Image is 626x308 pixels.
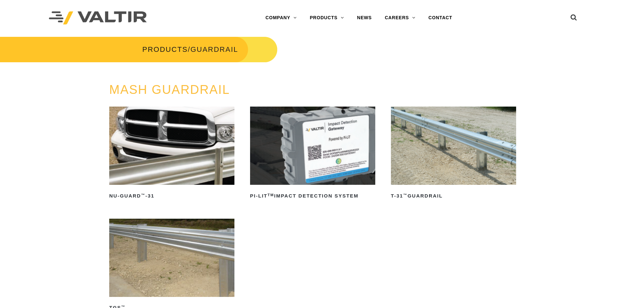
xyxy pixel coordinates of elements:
h2: T-31 Guardrail [391,191,516,201]
sup: ™ [403,193,408,197]
a: PI-LITTMImpact Detection System [250,107,375,201]
a: COMPANY [259,11,303,24]
h2: NU-GUARD -31 [109,191,234,201]
a: CONTACT [422,11,459,24]
a: PRODUCTS [303,11,350,24]
sup: ™ [141,193,145,197]
a: CAREERS [378,11,422,24]
a: MASH GUARDRAIL [109,83,230,96]
img: Valtir [49,11,147,25]
span: GUARDRAIL [190,45,238,53]
a: PRODUCTS [142,45,188,53]
a: NU-GUARD™-31 [109,107,234,201]
a: T-31™Guardrail [391,107,516,201]
a: NEWS [350,11,378,24]
sup: TM [268,193,274,197]
h2: PI-LIT Impact Detection System [250,191,375,201]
